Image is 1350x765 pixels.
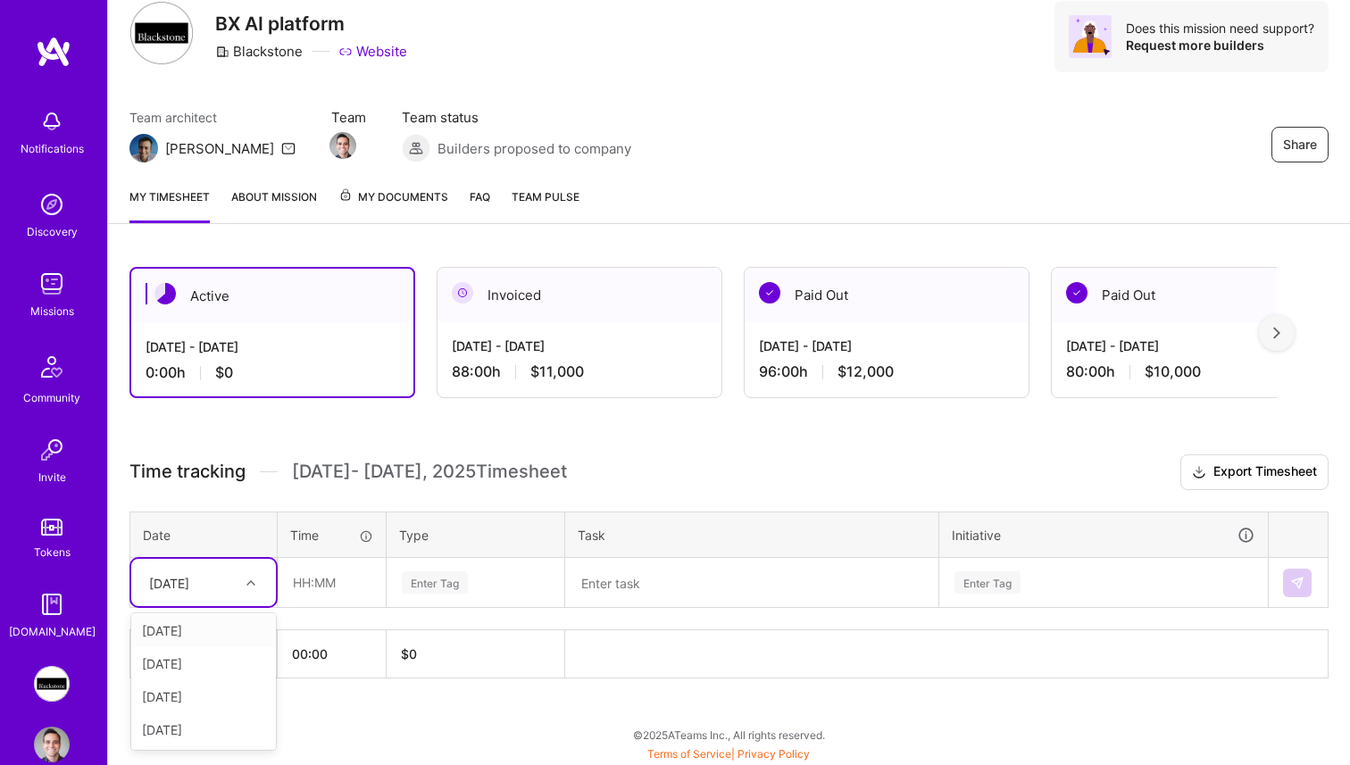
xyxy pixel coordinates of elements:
[437,268,721,322] div: Invoiced
[29,666,74,702] a: Blackstone: BX AI platform
[21,139,84,158] div: Notifications
[737,747,810,761] a: Privacy Policy
[1126,37,1314,54] div: Request more builders
[9,622,96,641] div: [DOMAIN_NAME]
[29,727,74,762] a: User Avatar
[38,468,66,486] div: Invite
[759,337,1014,355] div: [DATE] - [DATE]
[402,108,631,127] span: Team status
[1273,327,1280,339] img: right
[1069,15,1112,58] img: Avatar
[34,586,70,622] img: guide book
[437,139,631,158] span: Builders proposed to company
[146,363,399,382] div: 0:00 h
[387,511,565,558] th: Type
[1283,136,1317,154] span: Share
[34,543,71,561] div: Tokens
[331,130,354,161] a: Team Member Avatar
[759,282,780,304] img: Paid Out
[1145,362,1201,381] span: $10,000
[759,362,1014,381] div: 96:00 h
[107,712,1350,757] div: © 2025 ATeams Inc., All rights reserved.
[647,747,731,761] a: Terms of Service
[165,139,274,158] div: [PERSON_NAME]
[215,42,303,61] div: Blackstone
[338,42,407,61] a: Website
[27,222,78,241] div: Discovery
[1192,463,1206,482] i: icon Download
[129,1,194,65] img: Company Logo
[290,526,373,545] div: Time
[565,511,939,558] th: Task
[215,45,229,59] i: icon CompanyGray
[745,268,1029,322] div: Paid Out
[452,337,707,355] div: [DATE] - [DATE]
[338,187,448,207] span: My Documents
[331,108,366,127] span: Team
[530,362,584,381] span: $11,000
[129,187,210,223] a: My timesheet
[1066,362,1321,381] div: 80:00 h
[34,266,70,302] img: teamwork
[41,519,62,536] img: tokens
[837,362,894,381] span: $12,000
[402,134,430,162] img: Builders proposed to company
[131,680,276,713] div: [DATE]
[215,12,407,35] h3: BX AI platform
[34,727,70,762] img: User Avatar
[1271,127,1329,162] button: Share
[329,132,356,159] img: Team Member Avatar
[30,345,73,388] img: Community
[131,647,276,680] div: [DATE]
[470,187,490,223] a: FAQ
[231,187,317,223] a: About Mission
[1066,282,1087,304] img: Paid Out
[278,630,387,678] th: 00:00
[952,525,1255,545] div: Initiative
[647,747,810,761] span: |
[954,569,1021,596] div: Enter Tag
[34,432,70,468] img: Invite
[34,666,70,702] img: Blackstone: BX AI platform
[279,559,385,606] input: HH:MM
[1180,454,1329,490] button: Export Timesheet
[452,282,473,304] img: Invoiced
[246,578,255,587] i: icon Chevron
[1052,268,1336,322] div: Paid Out
[215,363,233,382] span: $0
[146,337,399,356] div: [DATE] - [DATE]
[149,573,189,592] div: [DATE]
[23,388,80,407] div: Community
[1126,20,1314,37] div: Does this mission need support?
[512,187,579,223] a: Team Pulse
[34,187,70,222] img: discovery
[131,614,276,647] div: [DATE]
[401,646,417,661] span: $ 0
[130,630,278,678] th: Total
[292,461,567,483] span: [DATE] - [DATE] , 2025 Timesheet
[1066,337,1321,355] div: [DATE] - [DATE]
[154,283,176,304] img: Active
[131,269,413,323] div: Active
[338,187,448,223] a: My Documents
[131,713,276,746] div: [DATE]
[36,36,71,68] img: logo
[130,511,278,558] th: Date
[129,108,296,127] span: Team architect
[129,461,246,483] span: Time tracking
[281,141,296,155] i: icon Mail
[402,569,468,596] div: Enter Tag
[1290,576,1304,590] img: Submit
[452,362,707,381] div: 88:00 h
[512,190,579,204] span: Team Pulse
[129,134,158,162] img: Team Architect
[30,302,74,320] div: Missions
[34,104,70,139] img: bell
